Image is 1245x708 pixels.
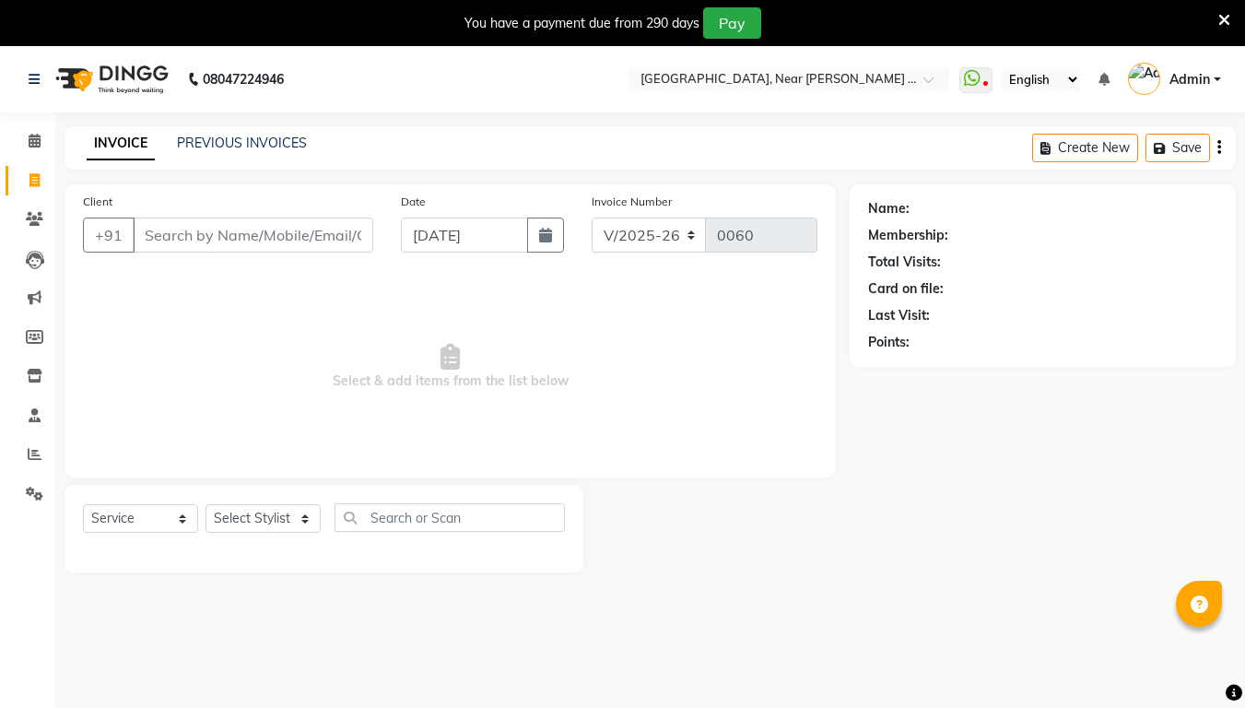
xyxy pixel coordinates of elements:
img: logo [47,53,173,105]
button: +91 [83,218,135,253]
div: Points: [868,333,910,352]
label: Client [83,194,112,210]
a: PREVIOUS INVOICES [177,135,307,151]
div: Name: [868,199,910,218]
div: Last Visit: [868,306,930,325]
label: Invoice Number [592,194,672,210]
label: Date [401,194,426,210]
button: Pay [703,7,761,39]
div: Total Visits: [868,253,941,272]
b: 08047224946 [203,53,284,105]
img: Admin [1128,63,1160,95]
input: Search by Name/Mobile/Email/Code [133,218,373,253]
button: Save [1145,134,1210,162]
span: Select & add items from the list below [83,275,817,459]
div: Membership: [868,226,948,245]
input: Search or Scan [335,503,565,532]
div: Card on file: [868,279,944,299]
button: Create New [1032,134,1138,162]
div: You have a payment due from 290 days [464,14,699,33]
span: Admin [1169,70,1210,89]
a: INVOICE [87,127,155,160]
